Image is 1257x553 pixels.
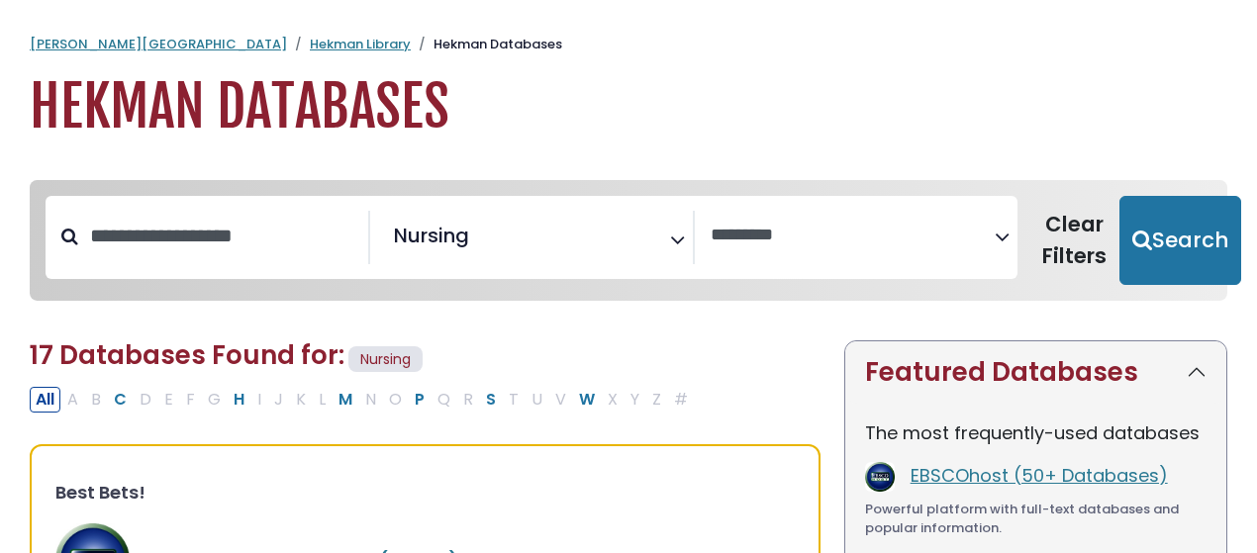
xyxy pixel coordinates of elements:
[108,387,133,413] button: Filter Results C
[30,337,344,373] span: 17 Databases Found for:
[573,387,601,413] button: Filter Results W
[473,231,487,252] textarea: Search
[78,220,368,252] input: Search database by title or keyword
[480,387,502,413] button: Filter Results S
[409,387,431,413] button: Filter Results P
[30,387,60,413] button: All
[386,221,469,250] li: Nursing
[845,341,1226,404] button: Featured Databases
[55,482,795,504] h3: Best Bets!
[30,74,1227,140] h1: Hekman Databases
[711,226,995,246] textarea: Search
[865,500,1207,538] div: Powerful platform with full-text databases and popular information.
[865,419,1207,446] p: The most frequently-used databases
[228,387,250,413] button: Filter Results H
[1119,196,1241,285] button: Submit for Search Results
[310,35,411,53] a: Hekman Library
[30,35,1227,54] nav: breadcrumb
[411,35,562,54] li: Hekman Databases
[394,221,469,250] span: Nursing
[30,35,287,53] a: [PERSON_NAME][GEOGRAPHIC_DATA]
[348,346,423,373] span: Nursing
[30,180,1227,301] nav: Search filters
[30,386,696,411] div: Alpha-list to filter by first letter of database name
[333,387,358,413] button: Filter Results M
[911,463,1168,488] a: EBSCOhost (50+ Databases)
[1029,196,1119,285] button: Clear Filters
